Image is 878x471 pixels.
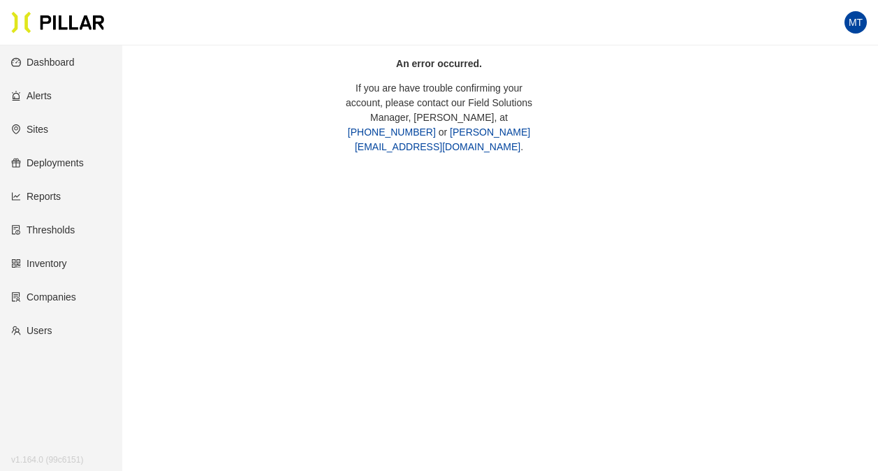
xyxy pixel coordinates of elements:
img: Pillar Technologies [11,11,105,34]
a: teamUsers [11,325,52,336]
a: dashboardDashboard [11,57,75,68]
p: An error occurred. [342,57,537,71]
a: alertAlerts [11,90,52,101]
a: qrcodeInventory [11,258,67,269]
p: If you are have trouble confirming your account, please contact our Field Solutions Manager, [PER... [342,81,537,154]
a: line-chartReports [11,191,61,202]
a: giftDeployments [11,157,84,168]
span: MT [849,11,863,34]
a: solutionCompanies [11,291,76,303]
a: [PHONE_NUMBER] [348,126,436,138]
a: environmentSites [11,124,48,135]
a: exceptionThresholds [11,224,75,235]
